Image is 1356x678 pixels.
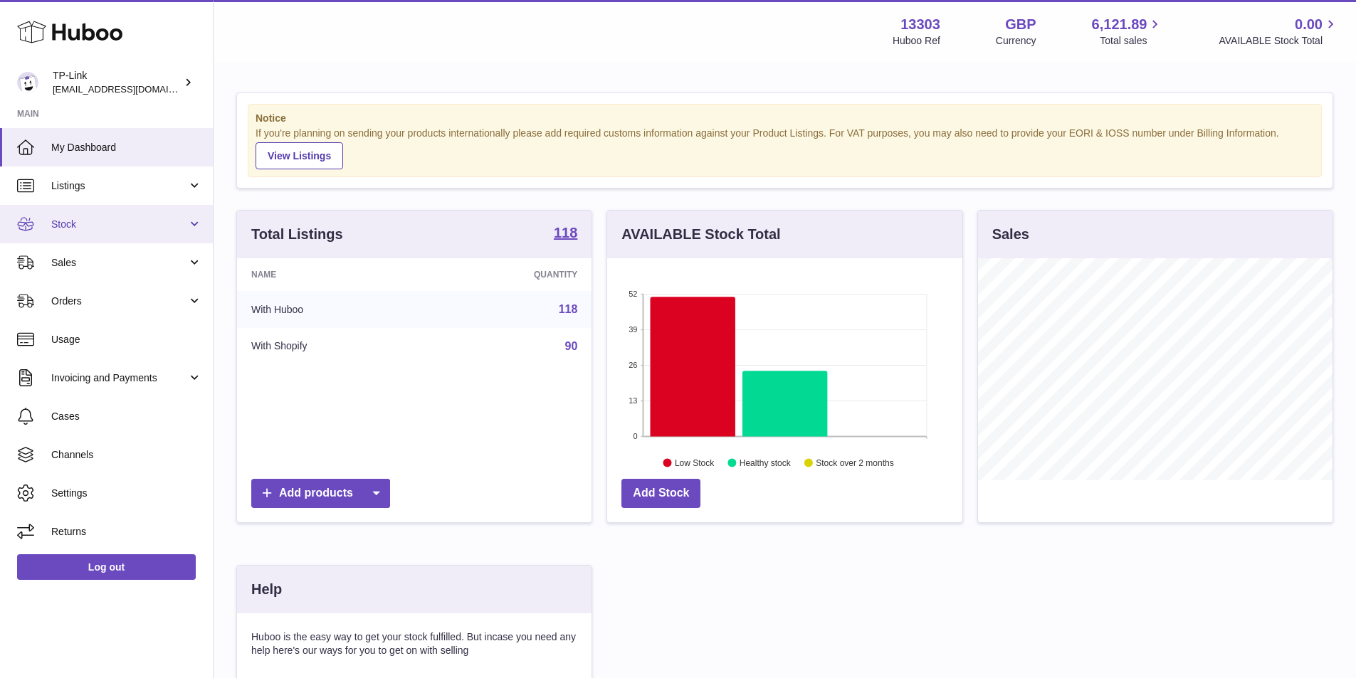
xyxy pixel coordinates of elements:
[237,328,429,365] td: With Shopify
[554,226,577,240] strong: 118
[1100,34,1163,48] span: Total sales
[554,226,577,243] a: 118
[1005,15,1036,34] strong: GBP
[893,34,940,48] div: Huboo Ref
[1219,15,1339,48] a: 0.00 AVAILABLE Stock Total
[429,258,592,291] th: Quantity
[1219,34,1339,48] span: AVAILABLE Stock Total
[251,580,282,599] h3: Help
[17,554,196,580] a: Log out
[51,333,202,346] span: Usage
[51,179,187,193] span: Listings
[51,218,187,231] span: Stock
[251,479,390,508] a: Add products
[629,361,638,369] text: 26
[675,457,715,467] text: Low Stock
[51,487,202,500] span: Settings
[992,225,1029,244] h3: Sales
[1092,15,1164,48] a: 6,121.89 Total sales
[256,127,1314,169] div: If you're planning on sending your products internationally please add required customs informati...
[621,225,780,244] h3: AVAILABLE Stock Total
[900,15,940,34] strong: 13303
[51,256,187,270] span: Sales
[51,141,202,154] span: My Dashboard
[251,225,343,244] h3: Total Listings
[17,72,38,93] img: gaby.chen@tp-link.com
[237,258,429,291] th: Name
[629,290,638,298] text: 52
[634,432,638,440] text: 0
[559,303,578,315] a: 118
[53,83,209,95] span: [EMAIL_ADDRESS][DOMAIN_NAME]
[629,325,638,334] text: 39
[51,371,187,385] span: Invoicing and Payments
[256,112,1314,125] strong: Notice
[740,457,792,467] text: Healthy stock
[816,457,894,467] text: Stock over 2 months
[51,448,202,462] span: Channels
[237,291,429,328] td: With Huboo
[1295,15,1323,34] span: 0.00
[51,410,202,423] span: Cases
[629,396,638,405] text: 13
[1092,15,1147,34] span: 6,121.89
[621,479,700,508] a: Add Stock
[996,34,1036,48] div: Currency
[256,142,343,169] a: View Listings
[51,525,202,539] span: Returns
[53,69,181,96] div: TP-Link
[51,295,187,308] span: Orders
[251,630,577,657] p: Huboo is the easy way to get your stock fulfilled. But incase you need any help here's our ways f...
[565,340,578,352] a: 90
